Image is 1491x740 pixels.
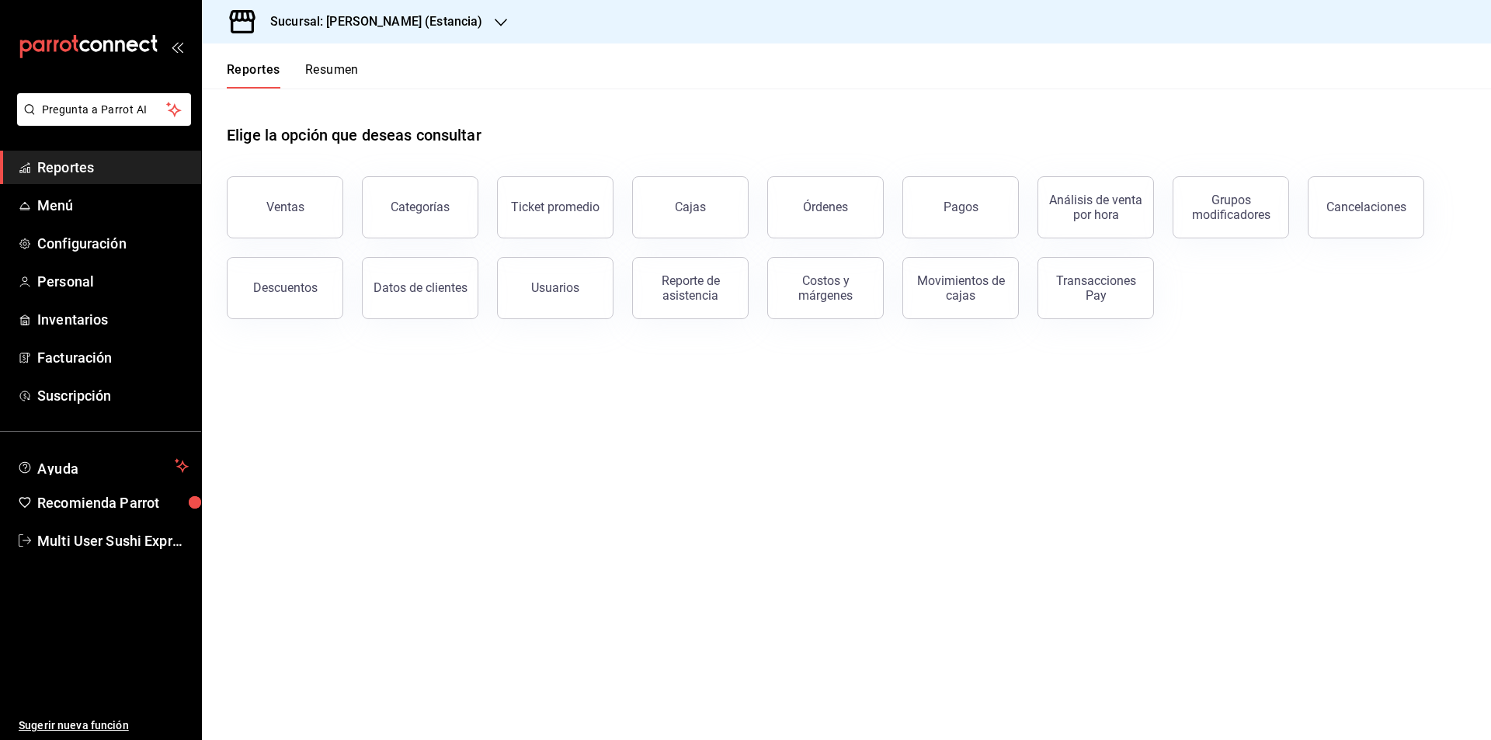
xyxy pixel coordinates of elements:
[11,113,191,129] a: Pregunta a Parrot AI
[37,457,169,475] span: Ayuda
[362,257,478,319] button: Datos de clientes
[37,233,189,254] span: Configuración
[227,176,343,238] button: Ventas
[19,717,189,734] span: Sugerir nueva función
[944,200,978,214] div: Pagos
[902,176,1019,238] button: Pagos
[1048,273,1144,303] div: Transacciones Pay
[777,273,874,303] div: Costos y márgenes
[37,157,189,178] span: Reportes
[374,280,467,295] div: Datos de clientes
[632,257,749,319] button: Reporte de asistencia
[497,176,613,238] button: Ticket promedio
[37,492,189,513] span: Recomienda Parrot
[1308,176,1424,238] button: Cancelaciones
[767,176,884,238] button: Órdenes
[511,200,600,214] div: Ticket promedio
[227,257,343,319] button: Descuentos
[227,123,481,147] h1: Elige la opción que deseas consultar
[37,347,189,368] span: Facturación
[497,257,613,319] button: Usuarios
[1326,200,1406,214] div: Cancelaciones
[803,200,848,214] div: Órdenes
[171,40,183,53] button: open_drawer_menu
[37,309,189,330] span: Inventarios
[258,12,482,31] h3: Sucursal: [PERSON_NAME] (Estancia)
[37,385,189,406] span: Suscripción
[227,62,359,89] div: navigation tabs
[642,273,739,303] div: Reporte de asistencia
[37,271,189,292] span: Personal
[17,93,191,126] button: Pregunta a Parrot AI
[305,62,359,89] button: Resumen
[1037,176,1154,238] button: Análisis de venta por hora
[37,195,189,216] span: Menú
[1183,193,1279,222] div: Grupos modificadores
[767,257,884,319] button: Costos y márgenes
[675,198,707,217] div: Cajas
[531,280,579,295] div: Usuarios
[42,102,167,118] span: Pregunta a Parrot AI
[37,530,189,551] span: Multi User Sushi Express
[266,200,304,214] div: Ventas
[391,200,450,214] div: Categorías
[912,273,1009,303] div: Movimientos de cajas
[362,176,478,238] button: Categorías
[227,62,280,89] button: Reportes
[1173,176,1289,238] button: Grupos modificadores
[632,176,749,238] a: Cajas
[1048,193,1144,222] div: Análisis de venta por hora
[902,257,1019,319] button: Movimientos de cajas
[253,280,318,295] div: Descuentos
[1037,257,1154,319] button: Transacciones Pay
